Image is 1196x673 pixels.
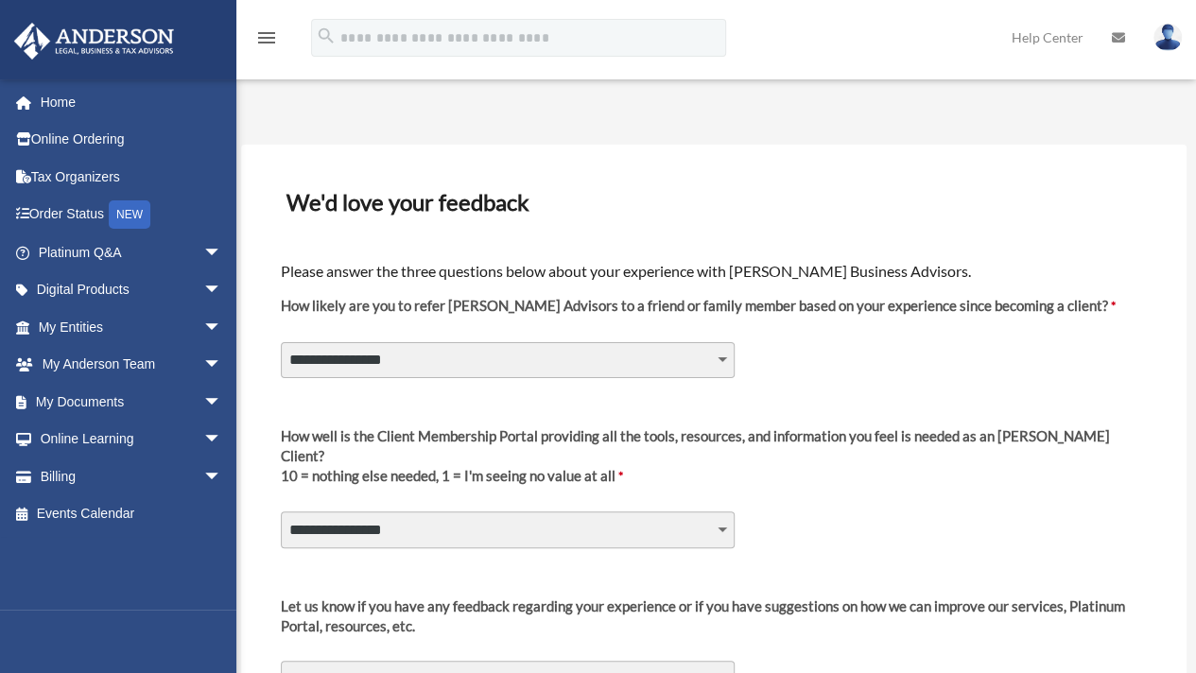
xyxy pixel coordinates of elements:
div: NEW [109,200,150,229]
img: User Pic [1153,24,1182,51]
span: arrow_drop_down [203,233,241,272]
label: 10 = nothing else needed, 1 = I'm seeing no value at all [281,426,1147,501]
i: search [316,26,337,46]
a: Digital Productsarrow_drop_down [13,271,251,309]
a: Billingarrow_drop_down [13,457,251,495]
span: arrow_drop_down [203,421,241,459]
a: Home [13,83,251,121]
div: Let us know if you have any feedback regarding your experience or if you have suggestions on how ... [281,596,1147,636]
a: My Entitiesarrow_drop_down [13,308,251,346]
span: arrow_drop_down [203,346,241,385]
label: How likely are you to refer [PERSON_NAME] Advisors to a friend or family member based on your exp... [281,296,1116,331]
a: My Documentsarrow_drop_down [13,383,251,421]
a: Order StatusNEW [13,196,251,234]
img: Anderson Advisors Platinum Portal [9,23,180,60]
i: menu [255,26,278,49]
a: Platinum Q&Aarrow_drop_down [13,233,251,271]
a: Online Ordering [13,121,251,159]
a: menu [255,33,278,49]
span: arrow_drop_down [203,383,241,422]
div: How well is the Client Membership Portal providing all the tools, resources, and information you ... [281,426,1147,466]
span: arrow_drop_down [203,271,241,310]
a: Online Learningarrow_drop_down [13,421,251,458]
h3: We'd love your feedback [279,182,1149,222]
a: Events Calendar [13,495,251,533]
a: My Anderson Teamarrow_drop_down [13,346,251,384]
a: Tax Organizers [13,158,251,196]
span: arrow_drop_down [203,308,241,347]
span: arrow_drop_down [203,457,241,496]
h4: Please answer the three questions below about your experience with [PERSON_NAME] Business Advisors. [281,261,1147,282]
